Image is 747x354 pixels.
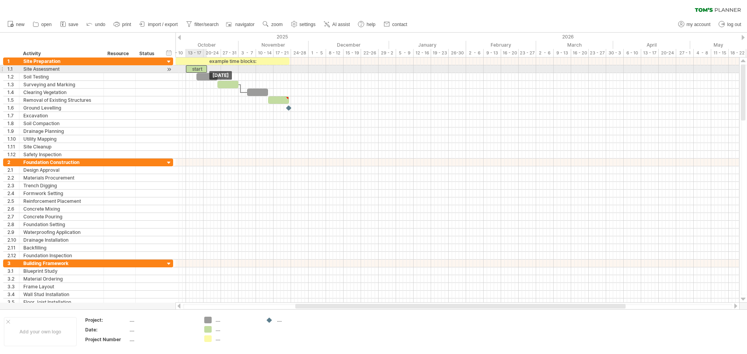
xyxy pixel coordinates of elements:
span: new [16,22,25,27]
div: 18 - 22 [729,49,746,57]
div: 26-30 [449,49,466,57]
div: .... [216,335,258,342]
div: 1.3 [7,81,19,88]
div: Foundation Setting [23,221,100,228]
div: 16 - 20 [501,49,519,57]
div: Soil Testing [23,73,100,80]
div: 9 - 13 [484,49,501,57]
div: 6 - 10 [624,49,641,57]
div: 29 - 2 [379,49,396,57]
div: 2.11 [7,244,19,251]
div: Concrete Pouring [23,213,100,220]
div: 2.4 [7,190,19,197]
div: 1.12 [7,151,19,158]
div: 19 - 23 [431,49,449,57]
div: 10 - 14 [256,49,274,57]
div: Materials Procurement [23,174,100,181]
div: 1.1 [7,65,19,73]
span: filter/search [195,22,219,27]
div: 23 - 27 [589,49,606,57]
div: 23 - 27 [519,49,536,57]
div: 1.8 [7,120,19,127]
div: scroll to activity [165,65,173,73]
a: open [31,19,54,30]
div: 27 - 1 [676,49,694,57]
div: 27 - 31 [221,49,238,57]
a: new [5,19,27,30]
div: Resource [107,50,131,58]
div: 3.5 [7,298,19,306]
a: print [112,19,133,30]
div: .... [216,326,258,333]
div: Foundation Inspection [23,252,100,259]
div: 16 - 20 [571,49,589,57]
div: Reinforcement Placement [23,197,100,205]
div: Add your own logo [4,317,77,346]
div: Drainage Planning [23,127,100,135]
div: start [186,65,207,73]
div: 3.3 [7,283,19,290]
div: Concrete Mixing [23,205,100,213]
div: 1.4 [7,89,19,96]
span: save [68,22,78,27]
div: 1 [7,58,19,65]
div: Project Number [85,336,128,343]
span: log out [727,22,741,27]
span: contact [392,22,407,27]
div: February 2026 [466,41,536,49]
div: 2.8 [7,221,19,228]
div: 2.5 [7,197,19,205]
div: 11 - 15 [711,49,729,57]
div: Safety Inspection [23,151,100,158]
a: filter/search [184,19,221,30]
div: 2.3 [7,182,19,189]
div: 2.12 [7,252,19,259]
span: my account [687,22,710,27]
div: March 2026 [536,41,613,49]
div: Site Preparation [23,58,100,65]
div: 5 - 9 [396,49,414,57]
div: 2.1 [7,166,19,174]
div: 4 - 8 [694,49,711,57]
div: Building Framework [23,260,100,267]
span: open [41,22,52,27]
a: navigator [225,19,257,30]
div: 2.6 [7,205,19,213]
div: 13 - 17 [186,49,203,57]
div: 1.2 [7,73,19,80]
div: October 2025 [158,41,238,49]
div: Wall Stud Installation [23,291,100,298]
div: 2 - 6 [466,49,484,57]
a: contact [382,19,410,30]
div: 1.7 [7,112,19,119]
div: .... [216,317,258,323]
div: Site Cleanup [23,143,100,150]
a: save [58,19,81,30]
div: 22-26 [361,49,379,57]
div: 15 - 19 [344,49,361,57]
div: 13 - 17 [641,49,659,57]
div: example time blocks: [175,58,289,65]
div: 3 - 7 [238,49,256,57]
div: 1 - 5 [309,49,326,57]
div: Design Approval [23,166,100,174]
div: Clearing Vegetation [23,89,100,96]
div: April 2026 [613,41,690,49]
div: 9 - 13 [554,49,571,57]
div: 2 [7,159,19,166]
div: Activity [23,50,99,58]
div: 30 - 3 [606,49,624,57]
div: Status [139,50,156,58]
div: Surveying and Marking [23,81,100,88]
a: zoom [261,19,285,30]
a: log out [717,19,743,30]
div: Trench Digging [23,182,100,189]
span: help [366,22,375,27]
div: 20-24 [659,49,676,57]
div: .... [277,317,319,323]
a: my account [676,19,713,30]
div: Blueprint Study [23,267,100,275]
a: help [356,19,378,30]
div: Soil Compaction [23,120,100,127]
div: 3.2 [7,275,19,283]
